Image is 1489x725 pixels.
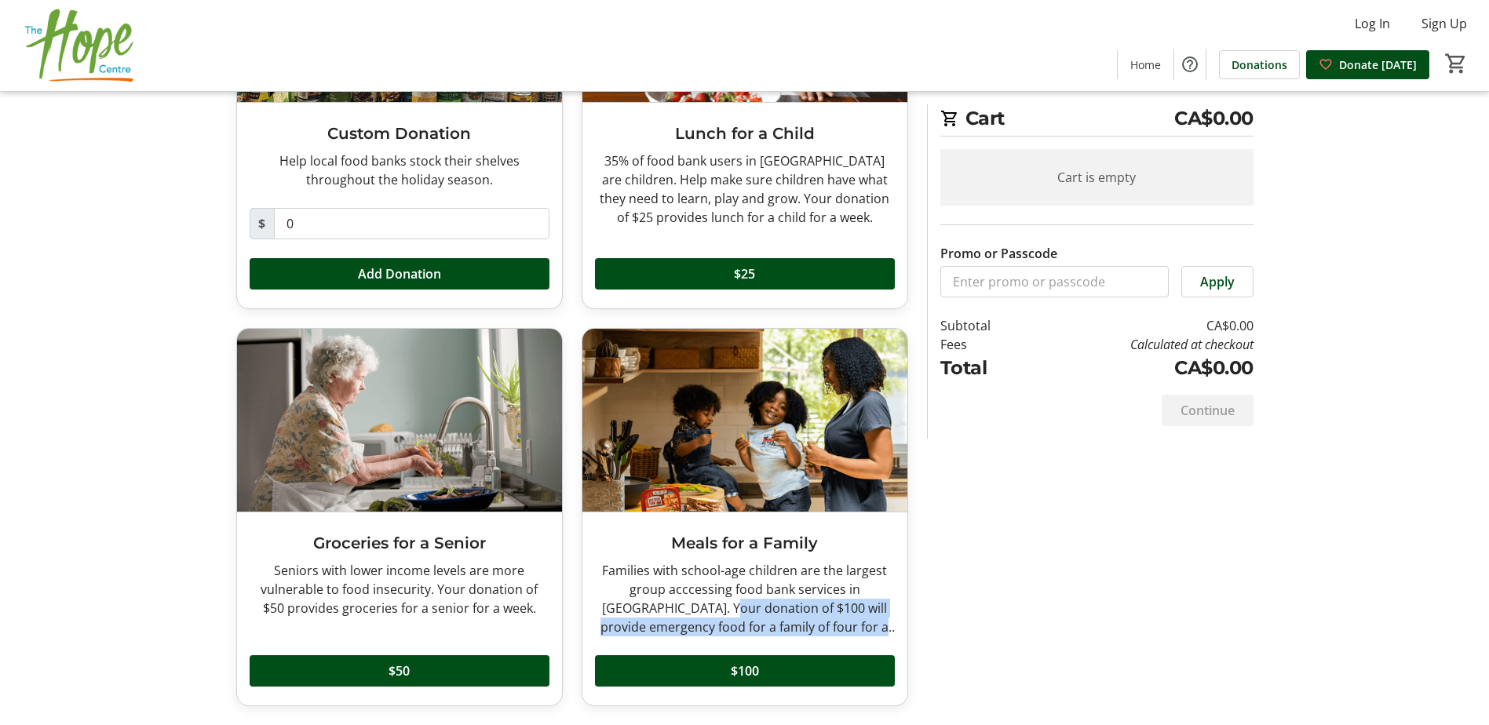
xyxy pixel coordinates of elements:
[358,264,441,283] span: Add Donation
[1421,14,1467,33] span: Sign Up
[250,531,549,555] h3: Groceries for a Senior
[940,149,1254,206] div: Cart is empty
[595,122,895,145] h3: Lunch for a Child
[250,561,549,618] div: Seniors with lower income levels are more vulnerable to food insecurity. Your donation of $50 pro...
[1339,56,1417,73] span: Donate [DATE]
[595,655,895,687] button: $100
[1306,50,1429,79] a: Donate [DATE]
[1219,50,1300,79] a: Donations
[1409,11,1480,36] button: Sign Up
[274,208,549,239] input: Donation Amount
[940,104,1254,137] h2: Cart
[1442,49,1470,78] button: Cart
[1342,11,1403,36] button: Log In
[595,258,895,290] button: $25
[1355,14,1390,33] span: Log In
[250,258,549,290] button: Add Donation
[237,329,562,512] img: Groceries for a Senior
[940,244,1057,263] label: Promo or Passcode
[1130,56,1161,73] span: Home
[1181,266,1254,297] button: Apply
[250,122,549,145] h3: Custom Donation
[595,531,895,555] h3: Meals for a Family
[250,208,275,239] span: $
[389,661,410,680] span: $50
[250,151,549,189] div: Help local food banks stock their shelves throughout the holiday season.
[734,264,755,283] span: $25
[582,329,907,512] img: Meals for a Family
[1031,316,1253,335] td: CA$0.00
[1031,354,1253,382] td: CA$0.00
[1031,335,1253,354] td: Calculated at checkout
[940,316,1031,335] td: Subtotal
[1174,104,1254,133] span: CA$0.00
[940,335,1031,354] td: Fees
[1174,49,1206,80] button: Help
[250,655,549,687] button: $50
[940,266,1169,297] input: Enter promo or passcode
[940,354,1031,382] td: Total
[1232,56,1287,73] span: Donations
[595,561,895,636] div: Families with school-age children are the largest group acccessing food bank services in [GEOGRAP...
[9,6,149,85] img: The Hope Centre's Logo
[1118,50,1173,79] a: Home
[595,151,895,227] div: 35% of food bank users in [GEOGRAPHIC_DATA] are children. Help make sure children have what they ...
[1200,272,1235,291] span: Apply
[731,661,759,680] span: $100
